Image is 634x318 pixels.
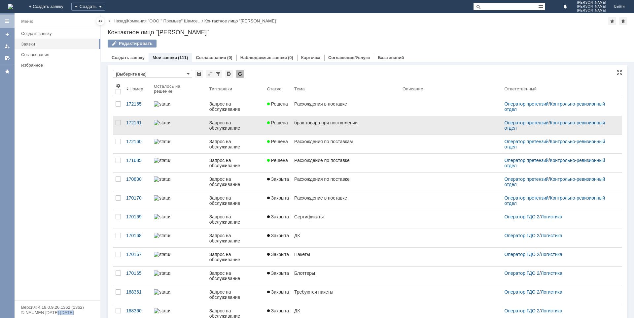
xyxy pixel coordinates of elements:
[541,233,562,238] a: Логистика
[292,229,400,247] a: ДК
[264,210,292,229] a: Закрыта
[264,173,292,191] a: Закрыта
[207,135,264,153] a: Запрос на обслуживание
[505,252,614,257] div: /
[541,252,562,257] a: Логистика
[207,229,264,247] a: Запрос на обслуживание
[21,310,94,315] div: © NAUMEN [DATE]-[DATE]
[294,176,397,182] div: Расхождения по поставке
[541,214,562,219] a: Логистика
[505,289,540,295] a: Оператор ГДО 2
[154,252,170,257] img: statusbar-100 (1).png
[294,139,397,144] div: Расхождения по поставкам
[505,101,614,112] div: /
[178,55,188,60] div: (111)
[264,285,292,304] a: Закрыта
[214,70,222,78] div: Фильтрация...
[154,214,170,219] img: statusbar-100 (1).png
[505,120,549,125] a: Оператор претензий
[21,31,96,36] div: Создать заявку
[225,70,233,78] div: Экспорт списка
[209,233,262,243] div: Запрос на обслуживание
[123,116,151,135] a: 172161
[505,101,549,107] a: Оператор претензий
[209,101,262,112] div: Запрос на обслуживание
[207,154,264,172] a: Запрос на обслуживание
[151,267,207,285] a: statusbar-100 (1).png
[129,86,143,91] div: Номер
[18,28,99,39] a: Создать заявку
[505,308,614,313] div: /
[207,191,264,210] a: Запрос на обслуживание
[267,308,289,313] span: Закрыта
[294,270,397,276] div: Блоттеры
[207,210,264,229] a: Запрос на обслуживание
[154,308,170,313] img: statusbar-0 (1).png
[71,3,105,11] div: Создать
[108,29,627,36] div: Контактное лицо "[PERSON_NAME]"
[294,195,397,201] div: Расхождение в поставке
[294,214,397,219] div: Сертификаты
[292,135,400,153] a: Расхождения по поставкам
[126,270,149,276] div: 170165
[541,270,562,276] a: Логистика
[505,270,540,276] a: Оператор ГДО 2
[505,233,614,238] div: /
[154,270,170,276] img: statusbar-100 (1).png
[153,55,177,60] a: Мои заявки
[264,267,292,285] a: Закрыта
[207,267,264,285] a: Запрос на обслуживание
[505,158,607,168] a: Контрольно-ревизионный отдел
[505,101,607,112] a: Контрольно-ревизионный отдел
[207,285,264,304] a: Запрос на обслуживание
[151,285,207,304] a: statusbar-100 (1).png
[209,120,262,131] div: Запрос на обслуживание
[294,289,397,295] div: Требуются пакеты
[151,210,207,229] a: statusbar-100 (1).png
[206,70,214,78] div: Сортировка...
[96,17,104,25] div: Скрыть меню
[151,135,207,153] a: statusbar-100 (1).png
[18,39,99,49] a: Заявки
[294,120,397,125] div: брак товара при поступлении
[209,214,262,225] div: Запрос на обслуживание
[123,97,151,116] a: 172165
[292,154,400,172] a: Расхождение по поставке
[264,154,292,172] a: Решена
[126,158,149,163] div: 171685
[267,214,289,219] span: Закрыта
[154,101,170,107] img: statusbar-100 (1).png
[505,139,549,144] a: Оператор претензий
[267,101,288,107] span: Решена
[209,195,262,206] div: Запрос на обслуживание
[502,80,617,97] th: Ответственный
[154,84,199,94] div: Осталось на решение
[116,83,121,88] span: Настройки
[541,289,562,295] a: Логистика
[267,158,288,163] span: Решена
[204,18,277,23] div: Контактное лицо "[PERSON_NAME]"
[123,135,151,153] a: 172160
[126,214,149,219] div: 170169
[151,154,207,172] a: statusbar-100 (1).png
[126,101,149,107] div: 172165
[292,173,400,191] a: Расхождения по поставке
[541,308,562,313] a: Логистика
[209,158,262,168] div: Запрос на обслуживание
[292,285,400,304] a: Требуются пакеты
[8,4,13,9] a: Перейти на домашнюю страницу
[18,49,99,60] a: Согласования
[505,308,540,313] a: Оператор ГДО 2
[126,176,149,182] div: 170830
[267,139,288,144] span: Решена
[267,289,289,295] span: Закрыта
[207,80,264,97] th: Тип заявки
[505,289,614,295] div: /
[505,270,614,276] div: /
[209,289,262,300] div: Запрос на обслуживание
[154,233,170,238] img: statusbar-100 (1).png
[505,120,607,131] a: Контрольно-ревизионный отдел
[154,289,170,295] img: statusbar-100 (1).png
[123,80,151,97] th: Номер
[209,86,232,91] div: Тип заявки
